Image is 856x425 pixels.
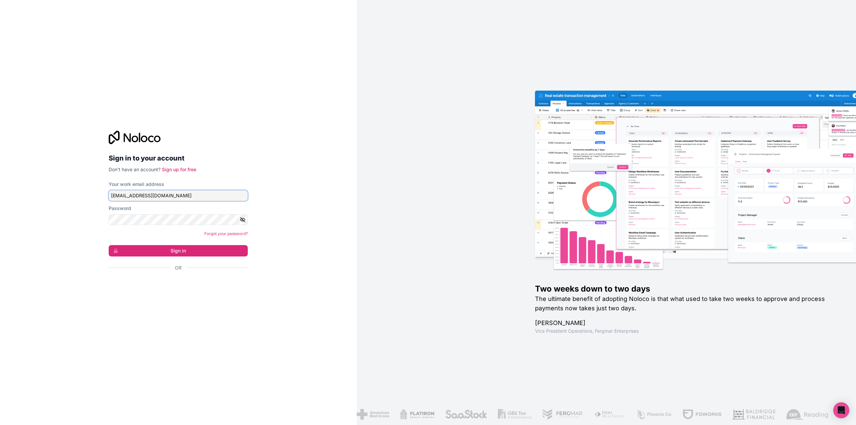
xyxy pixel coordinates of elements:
div: Open Intercom Messenger [833,402,849,418]
h1: Two weeks down to two days [535,284,835,294]
button: Sign in [109,245,248,256]
label: Your work email address [109,181,164,188]
h2: Sign in to your account [109,152,248,164]
img: /assets/gbstax-C-GtDUiK.png [496,409,529,420]
img: /assets/fiera-fwj2N5v4.png [592,409,623,420]
span: Don't have an account? [109,167,160,172]
img: /assets/saastock-C6Zbiodz.png [443,409,485,420]
h2: The ultimate benefit of adopting Noloco is that what used to take two weeks to approve and proces... [535,294,835,313]
img: /assets/baldridge-DxmPIwAm.png [730,409,774,420]
img: /assets/american-red-cross-BAupjrZR.png [354,409,387,420]
a: Forgot your password? [204,231,248,236]
h1: [PERSON_NAME] [535,318,835,328]
input: Email address [109,190,248,201]
input: Password [109,214,248,225]
label: Password [109,205,131,212]
h1: Vice President Operations , Fergmar Enterprises [535,328,835,334]
span: Or [175,264,182,271]
iframe: Schaltfläche „Über Google anmelden“ [105,279,246,293]
a: Sign up for free [162,167,196,172]
img: /assets/phoenix-BREaitsQ.png [634,409,670,420]
img: /assets/flatiron-C8eUkumj.png [398,409,432,420]
img: /assets/airreading-FwAmRzSr.png [784,409,827,420]
img: /assets/fergmar-CudnrXN5.png [540,409,581,420]
img: /assets/fdworks-Bi04fVtw.png [680,409,720,420]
